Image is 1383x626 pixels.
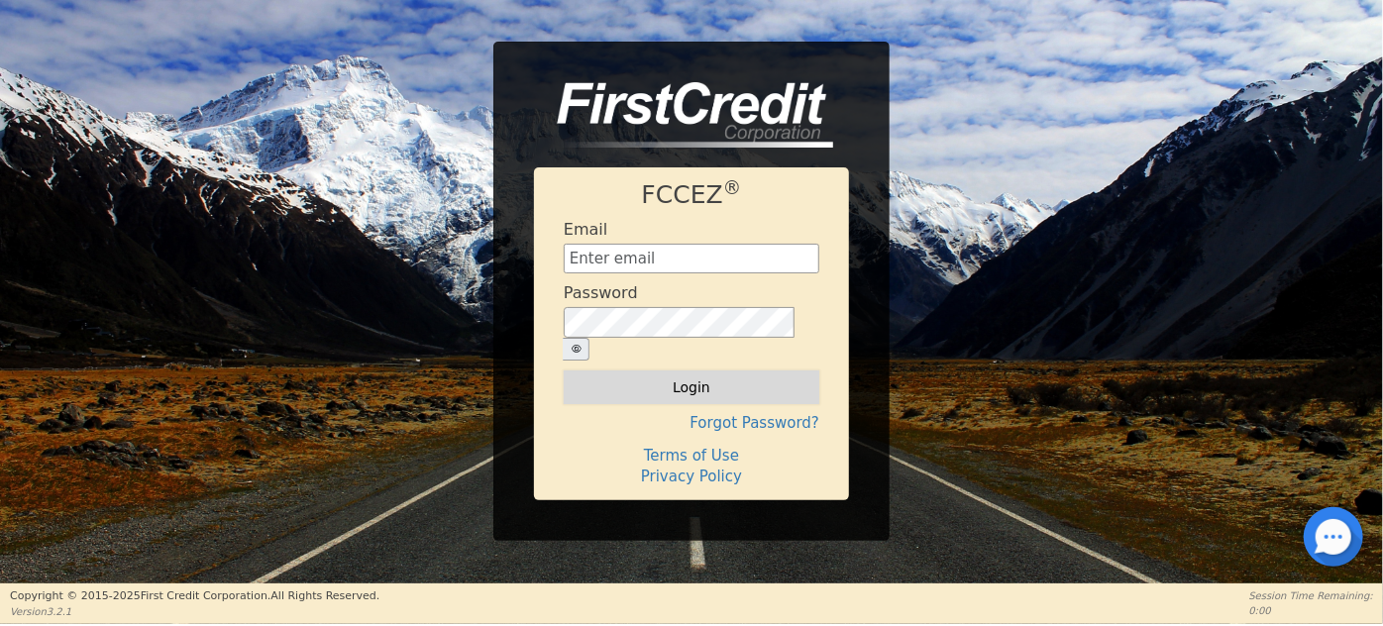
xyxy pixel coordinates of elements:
[10,588,379,605] p: Copyright © 2015- 2025 First Credit Corporation.
[564,447,819,465] h4: Terms of Use
[564,307,795,338] input: password
[564,370,819,404] button: Login
[564,220,607,239] h4: Email
[564,283,638,302] h4: Password
[723,177,742,198] sup: ®
[564,180,819,210] h1: FCCEZ
[1249,603,1373,618] p: 0:00
[564,244,819,273] input: Enter email
[564,468,819,485] h4: Privacy Policy
[1249,588,1373,603] p: Session Time Remaining:
[270,589,379,602] span: All Rights Reserved.
[534,82,833,148] img: logo-CMu_cnol.png
[10,604,379,619] p: Version 3.2.1
[564,414,819,432] h4: Forgot Password?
